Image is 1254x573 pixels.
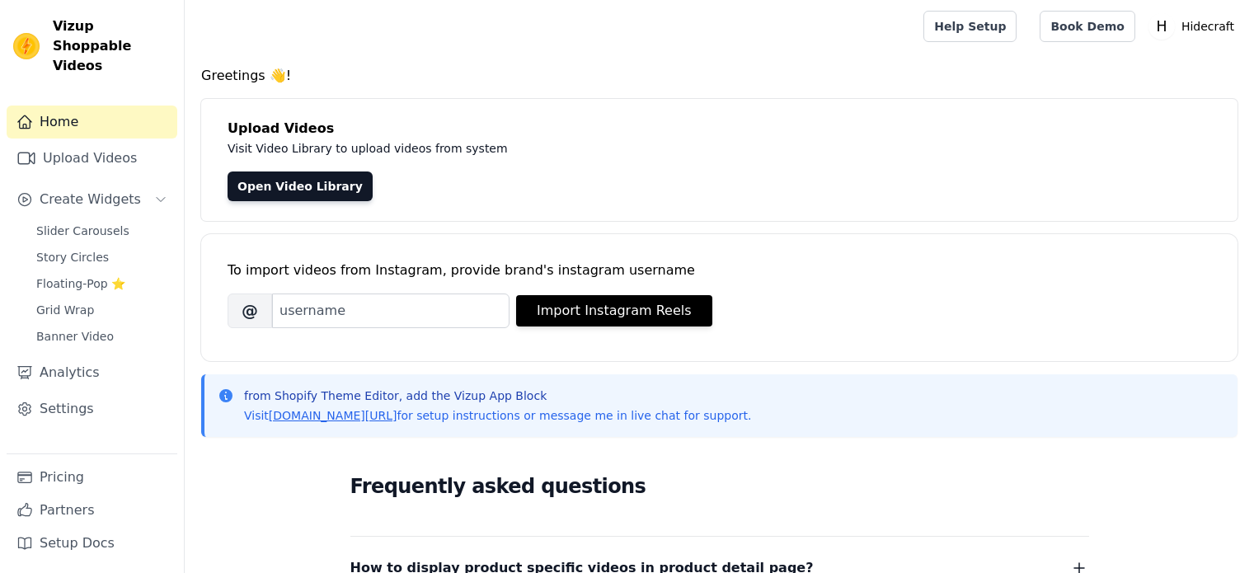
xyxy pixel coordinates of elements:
text: H [1156,18,1167,35]
button: Import Instagram Reels [516,295,712,326]
a: Setup Docs [7,527,177,560]
span: Vizup Shoppable Videos [53,16,171,76]
p: Visit for setup instructions or message me in live chat for support. [244,407,751,424]
button: Create Widgets [7,183,177,216]
a: Home [7,106,177,139]
h2: Frequently asked questions [350,470,1089,503]
a: Story Circles [26,246,177,269]
a: Floating-Pop ⭐ [26,272,177,295]
a: Book Demo [1040,11,1134,42]
span: @ [228,294,272,328]
a: Partners [7,494,177,527]
a: Pricing [7,461,177,494]
a: Settings [7,392,177,425]
span: Floating-Pop ⭐ [36,275,125,292]
span: Create Widgets [40,190,141,209]
a: Grid Wrap [26,298,177,322]
span: Banner Video [36,328,114,345]
h4: Greetings 👋! [201,66,1238,86]
button: H Hidecraft [1148,12,1241,41]
span: Story Circles [36,249,109,265]
div: To import videos from Instagram, provide brand's instagram username [228,261,1211,280]
a: [DOMAIN_NAME][URL] [269,409,397,422]
h4: Upload Videos [228,119,1211,139]
a: Upload Videos [7,142,177,175]
img: Vizup [13,33,40,59]
p: Hidecraft [1175,12,1241,41]
a: Analytics [7,356,177,389]
span: Slider Carousels [36,223,129,239]
a: Open Video Library [228,171,373,201]
p: from Shopify Theme Editor, add the Vizup App Block [244,387,751,404]
p: Visit Video Library to upload videos from system [228,139,966,158]
input: username [272,294,510,328]
span: Grid Wrap [36,302,94,318]
a: Banner Video [26,325,177,348]
a: Help Setup [923,11,1017,42]
a: Slider Carousels [26,219,177,242]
